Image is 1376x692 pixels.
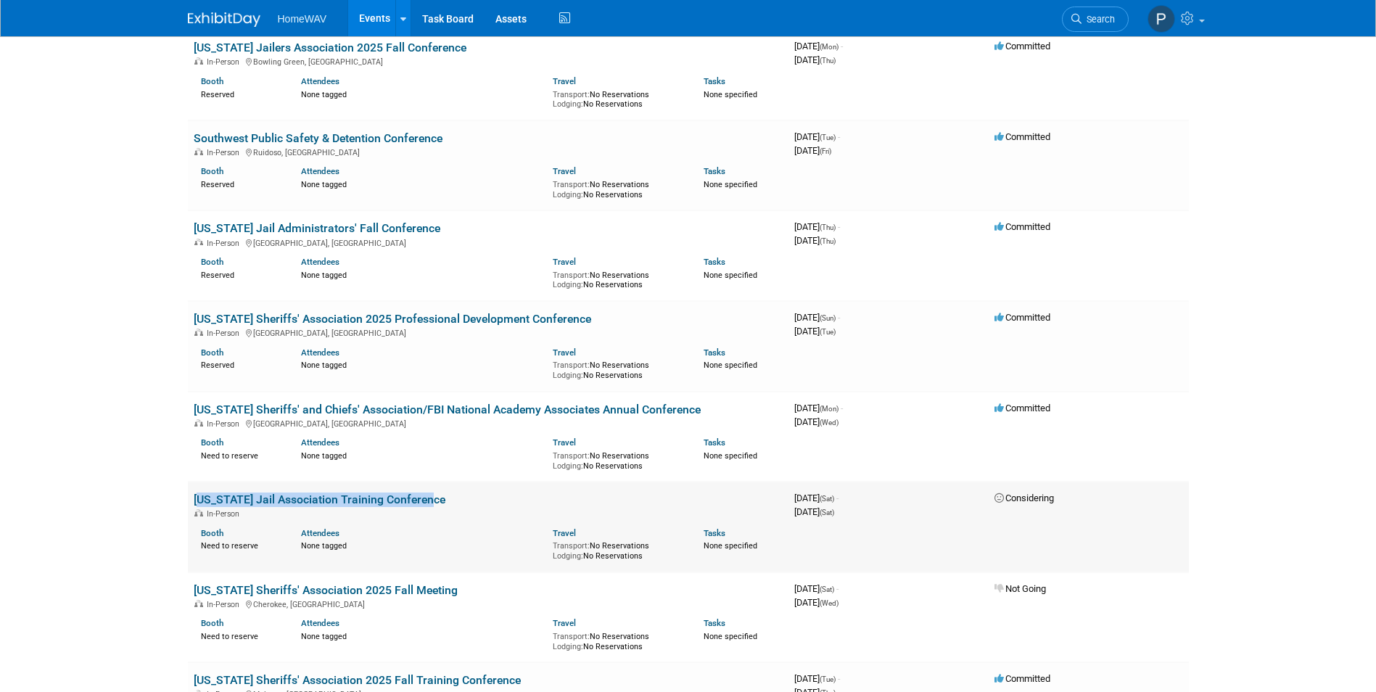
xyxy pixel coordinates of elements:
[553,541,590,551] span: Transport:
[553,90,590,99] span: Transport:
[838,131,840,142] span: -
[704,437,725,448] a: Tasks
[994,221,1050,232] span: Committed
[794,312,840,323] span: [DATE]
[794,41,843,52] span: [DATE]
[194,493,445,506] a: [US_STATE] Jail Association Training Conference
[553,190,583,199] span: Lodging:
[704,90,757,99] span: None specified
[301,358,542,371] div: None tagged
[820,495,834,503] span: (Sat)
[994,41,1050,52] span: Committed
[838,673,840,684] span: -
[201,166,223,176] a: Booth
[704,180,757,189] span: None specified
[194,146,783,157] div: Ruidoso, [GEOGRAPHIC_DATA]
[838,312,840,323] span: -
[301,448,542,461] div: None tagged
[301,538,542,551] div: None tagged
[553,361,590,370] span: Transport:
[1148,5,1175,33] img: Paige Grofe
[201,528,223,538] a: Booth
[704,347,725,358] a: Tasks
[188,12,260,27] img: ExhibitDay
[553,87,682,110] div: No Reservations No Reservations
[194,239,203,246] img: In-Person Event
[553,268,682,290] div: No Reservations No Reservations
[194,598,783,609] div: Cherokee, [GEOGRAPHIC_DATA]
[794,583,839,594] span: [DATE]
[194,419,203,427] img: In-Person Event
[820,599,839,607] span: (Wed)
[820,508,834,516] span: (Sat)
[194,326,783,338] div: [GEOGRAPHIC_DATA], [GEOGRAPHIC_DATA]
[841,41,843,52] span: -
[704,361,757,370] span: None specified
[201,448,280,461] div: Need to reserve
[301,76,339,86] a: Attendees
[820,57,836,65] span: (Thu)
[201,538,280,551] div: Need to reserve
[994,583,1046,594] span: Not Going
[1062,7,1129,32] a: Search
[836,583,839,594] span: -
[794,493,839,503] span: [DATE]
[994,493,1054,503] span: Considering
[553,632,590,641] span: Transport:
[201,257,223,267] a: Booth
[207,329,244,338] span: In-Person
[794,597,839,608] span: [DATE]
[201,76,223,86] a: Booth
[207,57,244,67] span: In-Person
[207,509,244,519] span: In-Person
[201,177,280,190] div: Reserved
[820,675,836,683] span: (Tue)
[553,618,576,628] a: Travel
[553,271,590,280] span: Transport:
[194,329,203,336] img: In-Person Event
[207,148,244,157] span: In-Person
[820,585,834,593] span: (Sat)
[201,268,280,281] div: Reserved
[301,528,339,538] a: Attendees
[194,417,783,429] div: [GEOGRAPHIC_DATA], [GEOGRAPHIC_DATA]
[553,451,590,461] span: Transport:
[553,551,583,561] span: Lodging:
[553,528,576,538] a: Travel
[836,493,839,503] span: -
[704,451,757,461] span: None specified
[794,403,843,413] span: [DATE]
[704,76,725,86] a: Tasks
[820,328,836,336] span: (Tue)
[794,506,834,517] span: [DATE]
[553,99,583,109] span: Lodging:
[794,145,831,156] span: [DATE]
[201,629,280,642] div: Need to reserve
[994,312,1050,323] span: Committed
[704,618,725,628] a: Tasks
[553,437,576,448] a: Travel
[301,629,542,642] div: None tagged
[201,437,223,448] a: Booth
[194,403,701,416] a: [US_STATE] Sheriffs' and Chiefs' Association/FBI National Academy Associates Annual Conference
[207,600,244,609] span: In-Person
[207,239,244,248] span: In-Person
[994,673,1050,684] span: Committed
[201,347,223,358] a: Booth
[553,371,583,380] span: Lodging:
[820,419,839,427] span: (Wed)
[301,166,339,176] a: Attendees
[553,448,682,471] div: No Reservations No Reservations
[194,148,203,155] img: In-Person Event
[553,538,682,561] div: No Reservations No Reservations
[794,416,839,427] span: [DATE]
[194,236,783,248] div: [GEOGRAPHIC_DATA], [GEOGRAPHIC_DATA]
[553,358,682,380] div: No Reservations No Reservations
[994,403,1050,413] span: Committed
[820,147,831,155] span: (Fri)
[704,632,757,641] span: None specified
[194,221,440,235] a: [US_STATE] Jail Administrators' Fall Conference
[704,528,725,538] a: Tasks
[553,461,583,471] span: Lodging:
[194,600,203,607] img: In-Person Event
